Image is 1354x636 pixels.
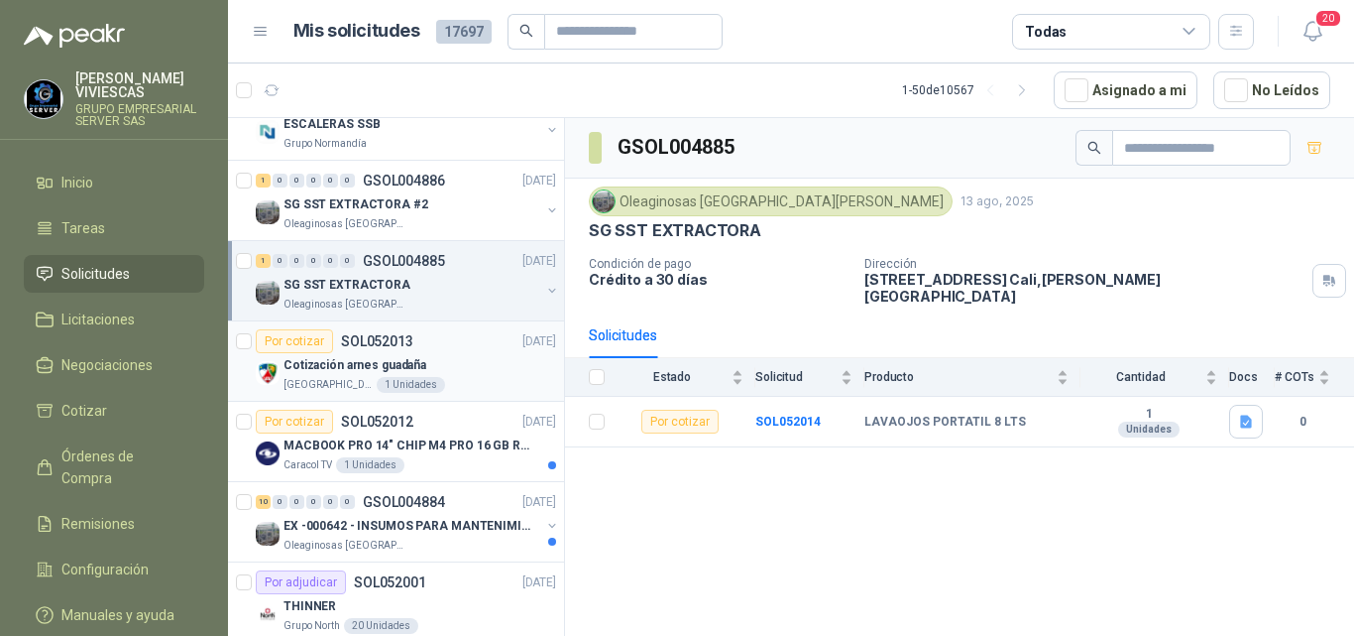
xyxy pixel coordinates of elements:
[617,370,728,384] span: Estado
[755,370,837,384] span: Solicitud
[306,495,321,509] div: 0
[283,136,367,152] p: Grupo Normandía
[1275,413,1330,432] b: 0
[340,495,355,509] div: 0
[902,74,1038,106] div: 1 - 50 de 10567
[283,517,530,536] p: EX -000642 - INSUMOS PARA MANTENIMIENTO PREVENTIVO
[344,618,418,634] div: 20 Unidades
[1054,71,1197,109] button: Asignado a mi
[283,597,336,616] p: THINNER
[1275,370,1314,384] span: # COTs
[256,490,560,554] a: 10 0 0 0 0 0 GSOL004884[DATE] Company LogoEX -000642 - INSUMOS PARA MANTENIMIENTO PREVENTIVOOleag...
[273,254,287,268] div: 0
[256,410,333,434] div: Por cotizar
[61,445,185,489] span: Órdenes de Compra
[283,457,332,473] p: Caracol TV
[1213,71,1330,109] button: No Leídos
[256,602,280,626] img: Company Logo
[289,495,304,509] div: 0
[363,495,445,509] p: GSOL004884
[522,332,556,351] p: [DATE]
[256,174,271,188] div: 1
[306,174,321,188] div: 0
[256,571,346,594] div: Por adjudicar
[755,415,821,429] a: SOL052014
[1080,407,1217,423] b: 1
[354,575,426,589] p: SOL052001
[256,281,280,305] img: Company Logo
[377,377,445,393] div: 1 Unidades
[24,551,204,588] a: Configuración
[256,169,560,232] a: 1 0 0 0 0 0 GSOL004886[DATE] Company LogoSG SST EXTRACTORA #2Oleaginosas [GEOGRAPHIC_DATA][PERSON...
[589,257,848,271] p: Condición de pago
[61,559,149,580] span: Configuración
[283,356,426,375] p: Cotización arnes guadaña
[61,513,135,535] span: Remisiones
[336,457,404,473] div: 1 Unidades
[1025,21,1067,43] div: Todas
[522,413,556,432] p: [DATE]
[960,192,1034,211] p: 13 ago, 2025
[641,410,719,434] div: Por cotizar
[864,358,1080,397] th: Producto
[24,164,204,201] a: Inicio
[341,334,413,348] p: SOL052013
[522,252,556,271] p: [DATE]
[283,297,408,313] p: Oleaginosas [GEOGRAPHIC_DATA][PERSON_NAME]
[864,415,1026,431] b: LAVAOJOS PORTATIL 8 LTS
[256,88,560,152] a: 3 0 0 0 0 0 GSOL004887[DATE] Company LogoESCALERAS SSBGrupo Normandía
[228,402,564,482] a: Por cotizarSOL052012[DATE] Company LogoMACBOOK PRO 14" CHIP M4 PRO 16 GB RAM 1TBCaracol TV1 Unidades
[306,254,321,268] div: 0
[589,271,848,288] p: Crédito a 30 días
[25,80,62,118] img: Company Logo
[61,217,105,239] span: Tareas
[340,174,355,188] div: 0
[256,361,280,385] img: Company Logo
[24,346,204,384] a: Negociaciones
[593,191,615,212] img: Company Logo
[522,573,556,592] p: [DATE]
[363,174,445,188] p: GSOL004886
[273,495,287,509] div: 0
[61,354,153,376] span: Negociaciones
[228,321,564,402] a: Por cotizarSOL052013[DATE] Company LogoCotización arnes guadaña[GEOGRAPHIC_DATA][PERSON_NAME]1 Un...
[256,522,280,546] img: Company Logo
[283,115,380,134] p: ESCALERAS SSB
[522,493,556,512] p: [DATE]
[75,103,204,127] p: GRUPO EMPRESARIAL SERVER SAS
[283,538,408,554] p: Oleaginosas [GEOGRAPHIC_DATA][PERSON_NAME]
[323,495,338,509] div: 0
[864,271,1304,305] p: [STREET_ADDRESS] Cali , [PERSON_NAME][GEOGRAPHIC_DATA]
[1080,370,1201,384] span: Cantidad
[864,370,1053,384] span: Producto
[436,20,492,44] span: 17697
[24,301,204,338] a: Licitaciones
[61,172,93,193] span: Inicio
[519,24,533,38] span: search
[61,604,174,626] span: Manuales y ayuda
[61,263,130,285] span: Solicitudes
[256,442,280,465] img: Company Logo
[24,596,204,634] a: Manuales y ayuda
[24,392,204,430] a: Cotizar
[61,309,135,330] span: Licitaciones
[256,254,271,268] div: 1
[340,254,355,268] div: 0
[1087,141,1101,155] span: search
[283,276,410,295] p: SG SST EXTRACTORA
[755,358,864,397] th: Solicitud
[283,618,340,634] p: Grupo North
[283,195,428,214] p: SG SST EXTRACTORA #2
[1314,9,1342,28] span: 20
[293,17,420,46] h1: Mis solicitudes
[289,174,304,188] div: 0
[24,255,204,293] a: Solicitudes
[1229,358,1275,397] th: Docs
[864,257,1304,271] p: Dirección
[589,324,657,346] div: Solicitudes
[1080,358,1229,397] th: Cantidad
[341,415,413,429] p: SOL052012
[283,216,408,232] p: Oleaginosas [GEOGRAPHIC_DATA][PERSON_NAME]
[589,187,953,216] div: Oleaginosas [GEOGRAPHIC_DATA][PERSON_NAME]
[283,437,530,455] p: MACBOOK PRO 14" CHIP M4 PRO 16 GB RAM 1TB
